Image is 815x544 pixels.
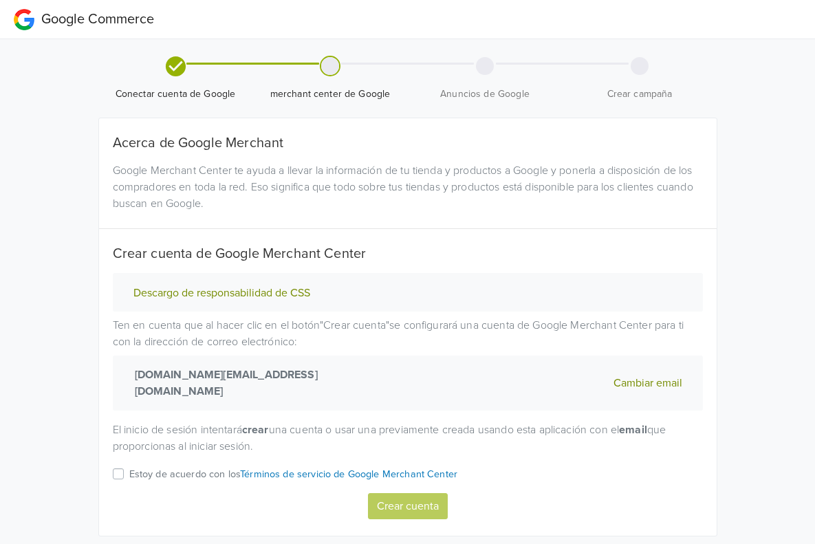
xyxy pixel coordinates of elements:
strong: email [619,423,647,437]
strong: crear [242,423,269,437]
span: Crear campaña [568,87,712,101]
span: merchant center de Google [259,87,402,101]
p: El inicio de sesión intentará una cuenta o usar una previamente creada usando esta aplicación con... [113,422,703,455]
button: Cambiar email [609,367,686,400]
h5: Acerca de Google Merchant [113,135,703,151]
span: Conectar cuenta de Google [104,87,248,101]
button: Descargo de responsabilidad de CSS [129,286,314,301]
p: Estoy de acuerdo con los [129,467,458,482]
div: Google Merchant Center te ayuda a llevar la información de tu tienda y productos a Google y poner... [102,162,713,212]
span: Google Commerce [41,11,154,28]
p: Ten en cuenta que al hacer clic en el botón " Crear cuenta " se configurará una cuenta de Google ... [113,317,703,411]
a: Términos de servicio de Google Merchant Center [240,468,457,480]
span: Anuncios de Google [413,87,557,101]
h5: Crear cuenta de Google Merchant Center [113,246,703,262]
strong: [DOMAIN_NAME][EMAIL_ADDRESS][DOMAIN_NAME] [129,367,391,400]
